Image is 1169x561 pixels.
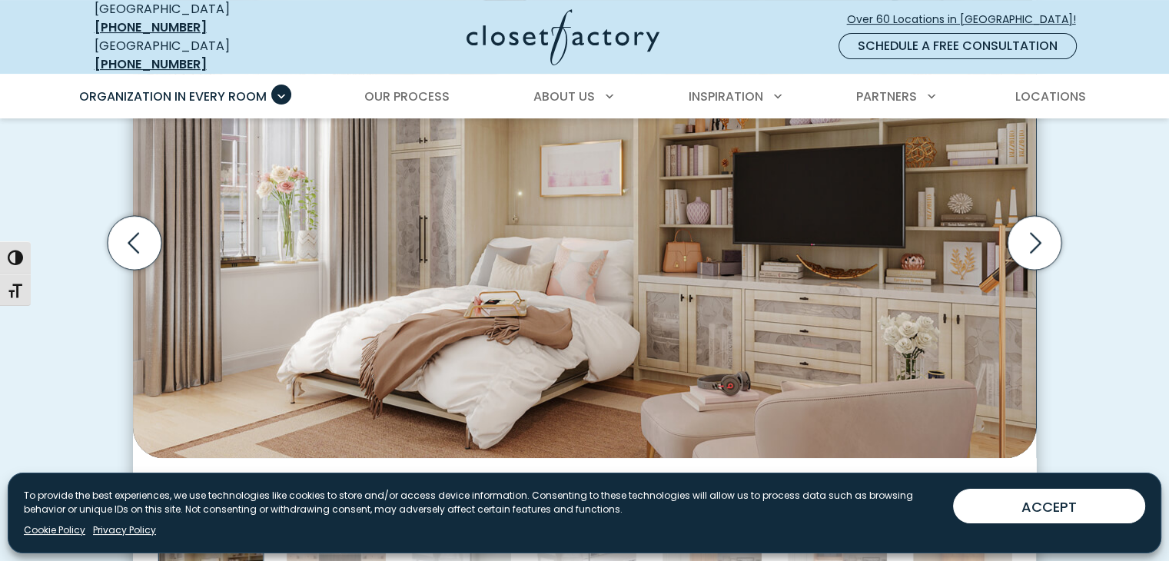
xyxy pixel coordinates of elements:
button: ACCEPT [953,489,1145,523]
span: Inspiration [689,88,763,105]
span: Locations [1015,88,1085,105]
span: About Us [533,88,595,105]
a: [PHONE_NUMBER] [95,55,207,73]
a: Schedule a Free Consultation [839,33,1077,59]
figcaption: Wall bed with custom glass-insert shaker cabinet doors and built-in LED display lighting. Include... [133,458,1036,501]
a: Privacy Policy [93,523,156,537]
div: [GEOGRAPHIC_DATA] [95,37,317,74]
span: Our Process [364,88,450,105]
button: Next slide [1001,210,1068,276]
a: Over 60 Locations in [GEOGRAPHIC_DATA]! [846,6,1089,33]
img: Closet Factory Logo [467,9,659,65]
span: Partners [856,88,917,105]
span: Organization in Every Room [79,88,267,105]
button: Previous slide [101,210,168,276]
span: Over 60 Locations in [GEOGRAPHIC_DATA]! [847,12,1088,28]
a: [PHONE_NUMBER] [95,18,207,36]
a: Cookie Policy [24,523,85,537]
p: To provide the best experiences, we use technologies like cookies to store and/or access device i... [24,489,941,516]
nav: Primary Menu [68,75,1101,118]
